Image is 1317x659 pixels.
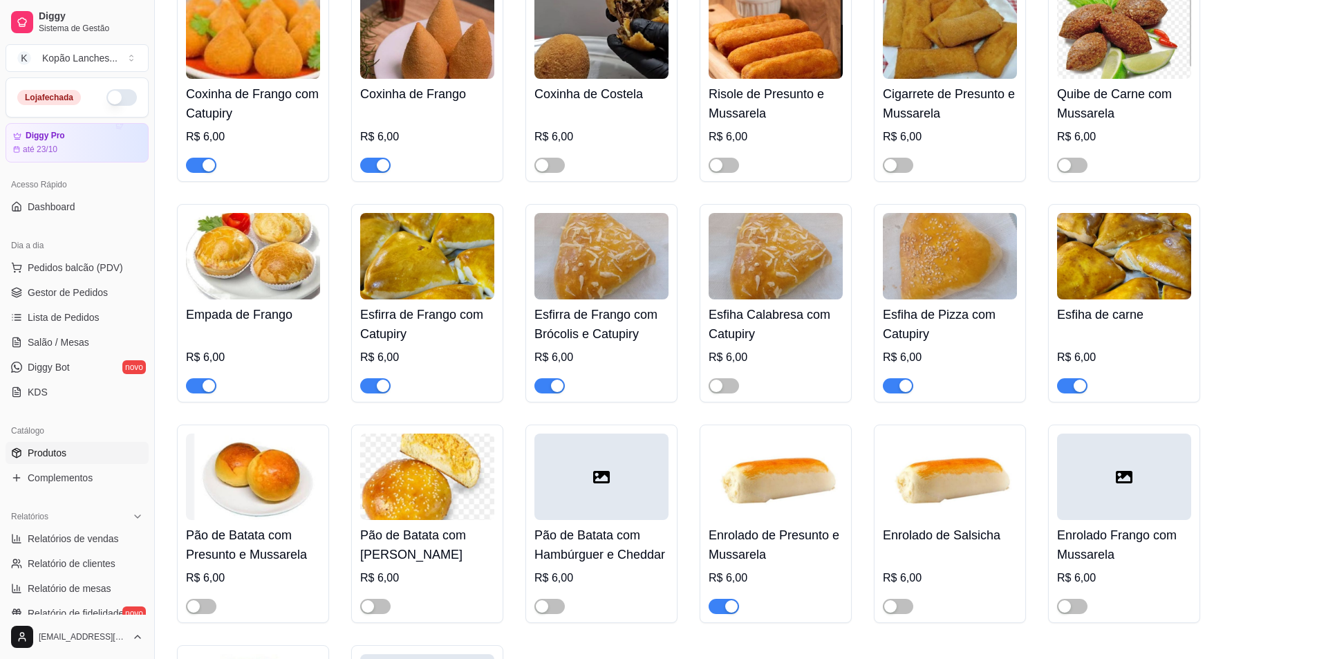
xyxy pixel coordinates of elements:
a: Gestor de Pedidos [6,281,149,304]
h4: Coxinha de Costela [534,84,669,104]
h4: Cigarrete de Presunto e Mussarela [883,84,1017,123]
a: Salão / Mesas [6,331,149,353]
a: DiggySistema de Gestão [6,6,149,39]
a: Relatório de clientes [6,553,149,575]
a: Diggy Botnovo [6,356,149,378]
div: Kopão Lanches ... [42,51,118,65]
h4: Esfirra de Frango com Brócolis e Catupiry [534,305,669,344]
div: R$ 6,00 [883,349,1017,366]
div: R$ 6,00 [709,349,843,366]
span: Complementos [28,471,93,485]
div: R$ 6,00 [360,349,494,366]
div: R$ 6,00 [360,570,494,586]
div: R$ 6,00 [1057,349,1191,366]
h4: Pão de Batata com [PERSON_NAME] [360,526,494,564]
h4: Esfirra de Frango com Catupiry [360,305,494,344]
a: Complementos [6,467,149,489]
div: R$ 6,00 [883,570,1017,586]
img: product-image [883,434,1017,520]
span: Dashboard [28,200,75,214]
a: Relatório de mesas [6,577,149,600]
span: Salão / Mesas [28,335,89,349]
h4: Coxinha de Frango com Catupiry [186,84,320,123]
div: R$ 6,00 [1057,570,1191,586]
button: [EMAIL_ADDRESS][DOMAIN_NAME] [6,620,149,653]
div: Acesso Rápido [6,174,149,196]
article: até 23/10 [23,144,57,155]
img: product-image [360,434,494,520]
img: product-image [186,434,320,520]
span: K [17,51,31,65]
span: Relatório de mesas [28,582,111,595]
span: Relatórios [11,511,48,522]
a: KDS [6,381,149,403]
h4: Pão de Batata com Presunto e Mussarela [186,526,320,564]
a: Relatório de fidelidadenovo [6,602,149,624]
img: product-image [1057,213,1191,299]
img: product-image [709,434,843,520]
div: R$ 6,00 [186,129,320,145]
div: Catálogo [6,420,149,442]
img: product-image [534,213,669,299]
span: Sistema de Gestão [39,23,143,34]
button: Pedidos balcão (PDV) [6,257,149,279]
div: R$ 6,00 [883,129,1017,145]
h4: Coxinha de Frango [360,84,494,104]
img: product-image [186,213,320,299]
div: R$ 6,00 [534,129,669,145]
div: R$ 6,00 [360,129,494,145]
a: Diggy Proaté 23/10 [6,123,149,163]
span: Produtos [28,446,66,460]
h4: Quibe de Carne com Mussarela [1057,84,1191,123]
h4: Risole de Presunto e Mussarela [709,84,843,123]
img: product-image [883,213,1017,299]
span: Lista de Pedidos [28,310,100,324]
span: Diggy Bot [28,360,70,374]
button: Alterar Status [106,89,137,106]
div: R$ 6,00 [534,349,669,366]
div: R$ 6,00 [1057,129,1191,145]
span: Relatório de clientes [28,557,115,570]
span: Relatórios de vendas [28,532,119,546]
h4: Esfiha de carne [1057,305,1191,324]
div: Dia a dia [6,234,149,257]
span: Pedidos balcão (PDV) [28,261,123,275]
div: R$ 6,00 [186,349,320,366]
a: Relatórios de vendas [6,528,149,550]
a: Produtos [6,442,149,464]
h4: Esfiha de Pizza com Catupiry [883,305,1017,344]
h4: Enrolado de Salsicha [883,526,1017,545]
h4: Esfiha Calabresa com Catupiry [709,305,843,344]
span: Relatório de fidelidade [28,606,124,620]
a: Dashboard [6,196,149,218]
div: R$ 6,00 [186,570,320,586]
button: Select a team [6,44,149,72]
h4: Empada de Frango [186,305,320,324]
img: product-image [709,213,843,299]
span: [EMAIL_ADDRESS][DOMAIN_NAME] [39,631,127,642]
h4: Pão de Batata com Hambúrguer e Cheddar [534,526,669,564]
div: R$ 6,00 [709,129,843,145]
a: Lista de Pedidos [6,306,149,328]
div: R$ 6,00 [534,570,669,586]
span: Diggy [39,10,143,23]
img: product-image [360,213,494,299]
h4: Enrolado Frango com Mussarela [1057,526,1191,564]
div: Loja fechada [17,90,81,105]
h4: Enrolado de Presunto e Mussarela [709,526,843,564]
div: R$ 6,00 [709,570,843,586]
article: Diggy Pro [26,131,65,141]
span: KDS [28,385,48,399]
span: Gestor de Pedidos [28,286,108,299]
